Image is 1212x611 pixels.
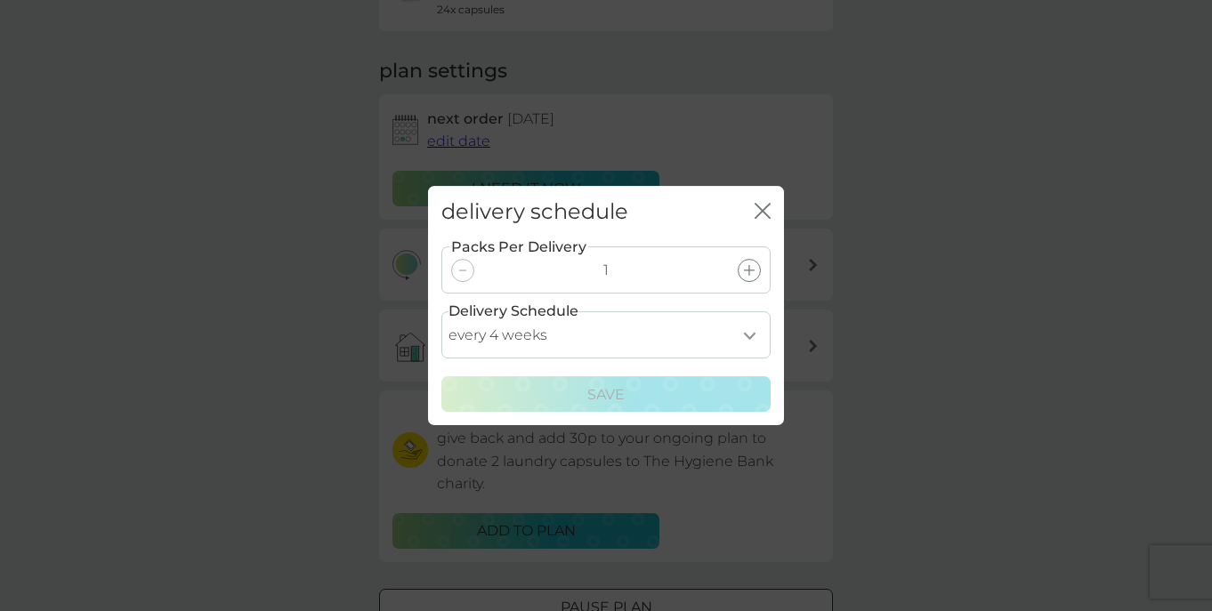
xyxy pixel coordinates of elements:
label: Delivery Schedule [448,300,578,323]
label: Packs Per Delivery [449,236,588,259]
button: Save [441,376,771,412]
button: close [755,203,771,221]
p: Save [587,383,625,406]
p: 1 [603,259,609,282]
h2: delivery schedule [441,199,628,225]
